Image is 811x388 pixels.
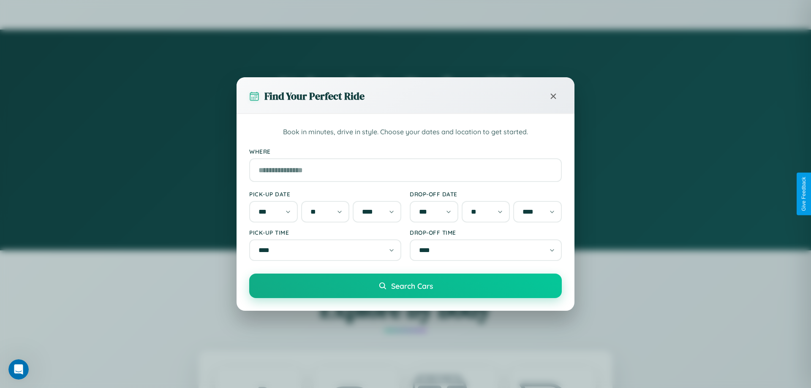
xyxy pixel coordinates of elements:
label: Drop-off Time [410,229,562,236]
button: Search Cars [249,274,562,298]
h3: Find Your Perfect Ride [264,89,365,103]
label: Drop-off Date [410,190,562,198]
label: Where [249,148,562,155]
label: Pick-up Date [249,190,401,198]
p: Book in minutes, drive in style. Choose your dates and location to get started. [249,127,562,138]
label: Pick-up Time [249,229,401,236]
span: Search Cars [391,281,433,290]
